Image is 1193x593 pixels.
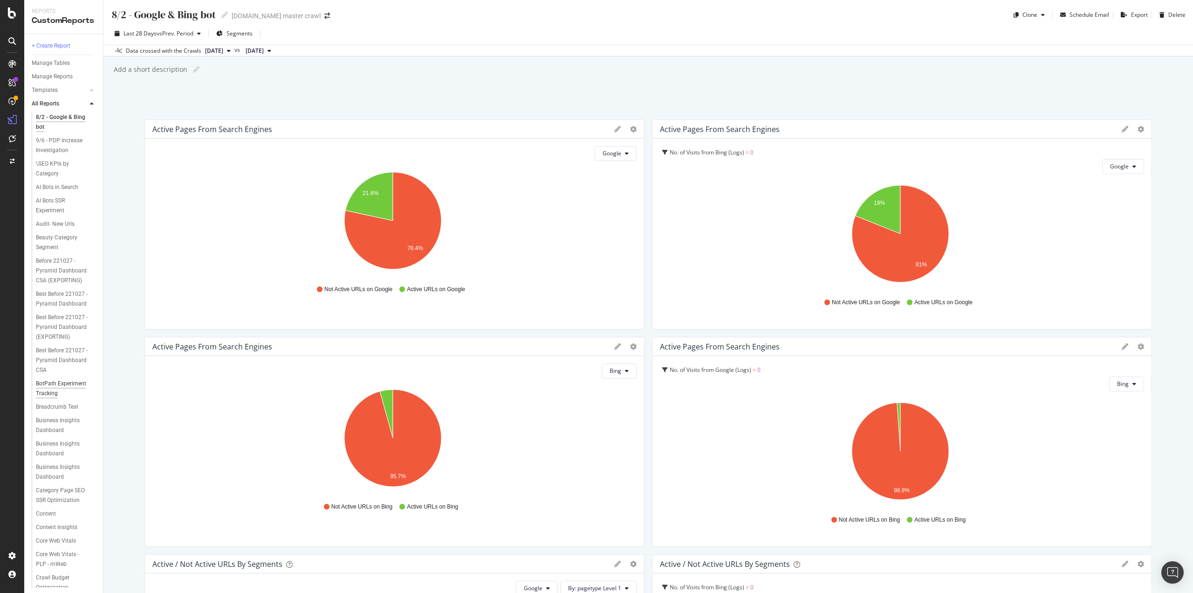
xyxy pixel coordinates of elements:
[630,561,637,567] div: gear
[36,402,78,412] div: Breadcrumb Test
[205,47,223,55] span: 2025 Sep. 29th
[670,366,751,374] span: No. of Visits from Google (Logs)
[524,584,542,592] span: Google
[1117,7,1148,22] button: Export
[324,286,392,293] span: Not Active URLs on Google
[32,41,96,51] a: + Create Report
[123,29,157,37] span: Last 28 Days
[36,402,96,412] a: Breadcrumb Test
[36,439,96,459] a: Business Insights Dashboard
[36,196,88,216] div: AI Bots SSR Experiment
[152,168,633,277] div: A chart.
[32,72,96,82] a: Manage Reports
[660,125,780,134] div: Active pages from Search Engines
[660,342,780,351] div: Active pages from Search Engines
[36,346,92,375] div: Best Before 221027 - Pyramid Dashboard CSA
[157,29,193,37] span: vs Prev. Period
[36,416,96,435] a: Business Insights Dashboard
[1168,11,1186,19] div: Delete
[36,523,96,532] a: Content Insights
[36,462,96,482] a: Business Insights Dashboard
[36,536,96,546] a: Core Web Vitals
[36,462,89,482] div: Business Insights Dashboard
[324,13,330,19] div: arrow-right-arrow-left
[36,182,78,192] div: AI Bots in Search
[630,343,637,350] div: gear
[234,46,242,54] span: vs
[670,583,744,591] span: No. of Visits from Bing (Logs)
[1138,343,1144,350] div: gear
[32,85,87,95] a: Templates
[36,159,88,179] div: \SEO KPIs by Category
[652,337,1152,547] div: Active pages from Search EnginesgeargearNo. of Visits from Google (Logs) = 0BingA chart.Not Activ...
[914,299,973,307] span: Active URLs on Google
[111,7,216,22] div: 8/2 - Google & Bing bot
[152,125,272,134] div: Active pages from Search Engines
[32,15,96,26] div: CustomReports
[36,439,89,459] div: Business Insights Dashboard
[36,379,96,398] a: BotPath Experiment Tracking
[36,536,76,546] div: Core Web Vitals
[36,219,96,229] a: Audit- New Urls
[331,503,392,511] span: Not Active URLs on Bing
[152,342,272,351] div: Active pages from Search Engines
[32,99,87,109] a: All Reports
[32,7,96,15] div: Reports
[36,523,77,532] div: Content Insights
[1056,7,1109,22] button: Schedule Email
[113,65,187,74] div: Add a short description
[226,29,253,37] span: Segments
[660,399,1141,507] svg: A chart.
[246,47,264,55] span: 2025 Sep. 1st
[1070,11,1109,19] div: Schedule Email
[36,346,96,375] a: Best Before 221027 - Pyramid Dashboard CSA
[201,45,234,56] button: [DATE]
[750,148,754,156] span: 0
[36,159,96,179] a: \SEO KPIs by Category
[363,190,378,196] text: 21.6%
[32,85,58,95] div: Templates
[602,363,637,378] button: Bing
[36,416,89,435] div: Business Insights Dashboard
[1022,11,1037,19] div: Clone
[144,119,644,329] div: Active pages from Search EnginesgeargearGoogleA chart.Not Active URLs on GoogleActive URLs on Google
[1109,377,1144,391] button: Bing
[914,516,966,524] span: Active URLs on Bing
[242,45,275,56] button: [DATE]
[746,583,749,591] span: =
[36,550,96,569] a: Core Web Vitals - PLP - mWeb
[36,289,91,309] div: Best Before 221027 - Pyramid Dashboard
[152,386,633,494] svg: A chart.
[630,126,637,133] div: gear
[750,583,754,591] span: 0
[757,366,761,374] span: 0
[36,136,96,155] a: 9/6 - PDP Increase Investigation
[407,503,458,511] span: Active URLs on Bing
[1161,561,1184,584] div: Open Intercom Messenger
[36,313,93,342] div: Best Before 221027 - Pyramid Dashboard (EXPORTING)
[36,313,96,342] a: Best Before 221027 - Pyramid Dashboard (EXPORTING)
[832,299,900,307] span: Not Active URLs on Google
[36,182,96,192] a: AI Bots in Search
[36,486,96,505] a: Category Page SEO SSR Optimization
[36,136,90,155] div: 9/6 - PDP Increase Investigation
[1102,159,1144,174] button: Google
[32,72,73,82] div: Manage Reports
[32,41,70,51] div: + Create Report
[32,58,96,68] a: Manage Tables
[213,26,256,41] button: Segments
[36,289,96,309] a: Best Before 221027 - Pyramid Dashboard
[610,367,621,375] span: Bing
[660,181,1141,290] div: A chart.
[670,148,744,156] span: No. of Visits from Bing (Logs)
[126,47,201,55] div: Data crossed with the Crawls
[36,256,93,286] div: Before 221027 - Pyramid Dashboard CSA (EXPORTING)
[894,487,910,494] text: 98.9%
[595,146,637,161] button: Google
[1138,561,1144,567] div: gear
[1156,7,1186,22] button: Delete
[232,11,321,21] div: [DOMAIN_NAME] master crawl
[36,550,90,569] div: Core Web Vitals - PLP - mWeb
